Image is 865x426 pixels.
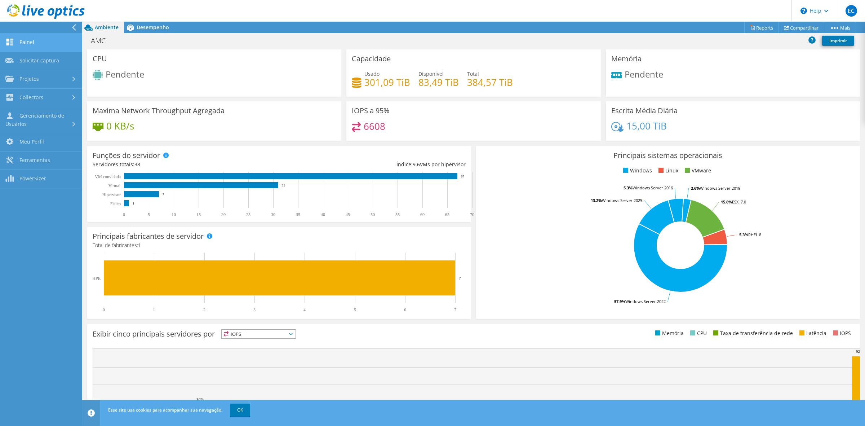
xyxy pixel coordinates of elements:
[404,307,406,312] text: 6
[721,199,732,205] tspan: 15.8%
[364,78,410,86] h4: 301,09 TiB
[420,212,425,217] text: 60
[352,55,391,63] h3: Capacidade
[744,22,779,33] a: Reports
[110,201,121,206] tspan: Físico
[602,198,642,203] tspan: Windows Server 2025
[711,329,793,337] li: Taxa de transferência de rede
[611,107,678,115] h3: Escrita Média Diária
[748,232,761,237] tspan: RHEL 8
[102,192,121,197] text: Hipervisor
[467,70,479,77] span: Total
[778,22,824,33] a: Compartilhar
[93,161,279,168] div: Servidores totais:
[346,212,350,217] text: 45
[93,107,225,115] h3: Maxima Network Throughput Agregada
[657,167,678,175] li: Linux
[172,212,176,217] text: 10
[222,330,296,338] span: IOPS
[856,349,863,353] text: 92%
[611,55,642,63] h3: Memória
[625,68,663,80] span: Pendente
[364,122,385,130] h4: 6608
[354,307,356,312] text: 5
[253,307,256,312] text: 3
[108,183,121,188] text: Virtual
[95,24,119,31] span: Ambiente
[591,198,602,203] tspan: 13.2%
[163,193,164,196] text: 7
[196,397,204,401] text: 36%
[133,202,134,205] text: 1
[413,161,420,168] span: 9.6
[691,185,700,191] tspan: 2.6%
[482,151,855,159] h3: Principais sistemas operacionais
[106,68,144,80] span: Pendente
[153,307,155,312] text: 1
[621,167,652,175] li: Windows
[296,212,300,217] text: 35
[418,78,459,86] h4: 83,49 TiB
[831,329,851,337] li: IOPS
[93,151,160,159] h3: Funções do servidor
[95,174,121,179] text: VM convidada
[246,212,250,217] text: 25
[103,307,105,312] text: 0
[739,232,748,237] tspan: 5.3%
[445,212,449,217] text: 65
[846,5,857,17] span: EC
[614,299,625,304] tspan: 57.9%
[732,199,746,205] tspan: ESXi 7.0
[824,22,856,33] a: Mais
[203,307,205,312] text: 2
[279,161,465,168] div: Índice: VMs por hipervisor
[303,307,306,312] text: 4
[352,107,390,115] h3: IOPS a 95%
[364,70,380,77] span: Usado
[395,212,400,217] text: 55
[683,167,711,175] li: VMware
[371,212,375,217] text: 50
[221,212,226,217] text: 20
[92,276,101,281] text: HPE
[137,24,169,31] span: Desempenho
[688,329,707,337] li: CPU
[459,276,461,280] text: 7
[470,212,474,217] text: 70
[282,184,285,187] text: 31
[88,37,117,45] h1: AMC
[106,122,134,130] h4: 0 KB/s
[624,185,633,190] tspan: 5.3%
[626,122,667,130] h4: 15,00 TiB
[93,232,204,240] h3: Principais fabricantes de servidor
[271,212,275,217] text: 30
[461,175,465,178] text: 67
[625,299,666,304] tspan: Windows Server 2022
[148,212,150,217] text: 5
[822,36,854,46] a: Imprimir
[108,407,222,413] span: Esse site usa cookies para acompanhar sua navegação.
[93,241,466,249] h4: Total de fabricantes:
[123,212,125,217] text: 0
[700,185,740,191] tspan: Windows Server 2019
[93,55,107,63] h3: CPU
[134,161,140,168] span: 38
[230,404,250,417] a: OK
[800,8,807,14] svg: \n
[138,242,141,249] span: 1
[653,329,684,337] li: Memória
[454,307,456,312] text: 7
[418,70,444,77] span: Disponível
[321,212,325,217] text: 40
[467,78,513,86] h4: 384,57 TiB
[196,212,201,217] text: 15
[633,185,673,190] tspan: Windows Server 2016
[798,329,826,337] li: Latência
